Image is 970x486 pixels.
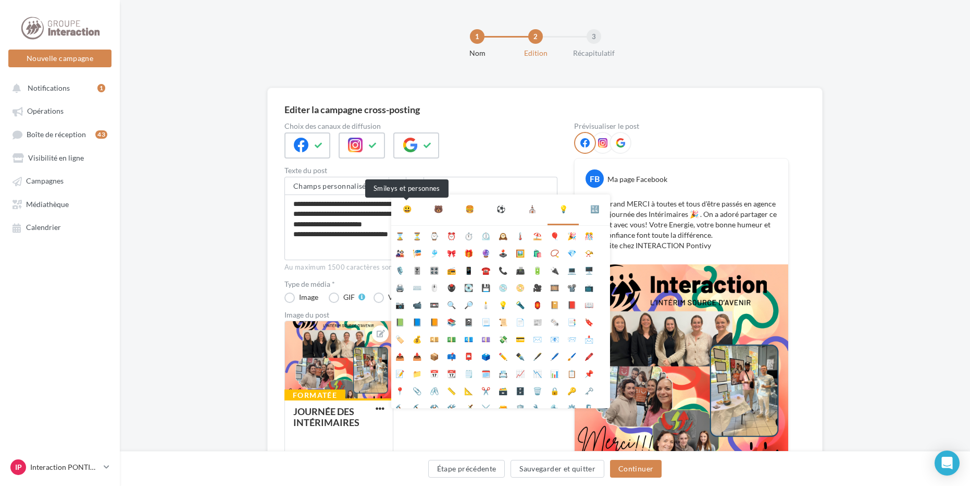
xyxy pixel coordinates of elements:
[460,226,477,243] li: ⏱️
[284,249,557,260] label: 253/1500
[408,329,426,346] li: 💰
[426,226,443,243] li: ⌚
[529,398,546,415] li: 🔧
[580,312,598,329] li: 🔖
[391,295,408,312] li: 📷
[546,363,563,381] li: 📊
[30,462,100,472] p: Interaction PONTIVY
[477,277,494,295] li: 💾
[443,277,460,295] li: 🖲️
[935,451,960,476] div: Open Intercom Messenger
[426,260,443,277] li: 🎛️
[27,107,64,116] span: Opérations
[460,381,477,398] li: 📐
[580,363,598,381] li: 📌
[512,226,529,243] li: 🌡️
[511,460,604,478] button: Sauvegarder et quitter
[6,125,114,144] a: Boîte de réception43
[460,243,477,260] li: 🎁
[512,363,529,381] li: 📈
[529,312,546,329] li: 📰
[529,381,546,398] li: 🗑️
[460,277,477,295] li: 💽
[610,460,662,478] button: Continuer
[8,50,111,67] button: Nouvelle campagne
[529,243,546,260] li: 🛍️
[529,260,546,277] li: 🔋
[587,29,601,44] div: 3
[529,329,546,346] li: ✉️
[494,381,512,398] li: 🗃️
[559,203,568,215] div: 💡
[26,200,69,209] span: Médiathèque
[443,243,460,260] li: 🎀
[494,260,512,277] li: 📞
[6,217,114,236] a: Calendrier
[391,277,408,295] li: 🖨️
[284,123,557,130] label: Choix des canaux de diffusion
[563,398,580,415] li: ⚙️
[343,294,355,301] div: GIF
[434,203,443,215] div: 🐻
[284,167,557,174] label: Texte du post
[426,398,443,415] li: ⚒️
[6,101,114,120] a: Opérations
[494,312,512,329] li: 📜
[529,277,546,295] li: 🎥
[426,312,443,329] li: 📙
[563,243,580,260] li: 💎
[580,243,598,260] li: 📯
[465,203,474,215] div: 🍔
[580,260,598,277] li: 🖥️
[546,329,563,346] li: 📧
[563,346,580,363] li: 🖌️
[408,260,426,277] li: 🎚️
[563,226,580,243] li: 🎉
[590,203,599,215] div: 🔣
[563,312,580,329] li: 📑
[408,363,426,381] li: 📁
[284,263,557,272] div: Au maximum 1500 caractères sont permis pour pouvoir publier sur Google
[391,226,408,243] li: ⌛
[443,260,460,277] li: 📻
[477,329,494,346] li: 💷
[443,346,460,363] li: 📫
[546,226,563,243] li: 🎈
[580,346,598,363] li: 🖍️
[443,295,460,312] li: 🔍
[512,312,529,329] li: 📄
[426,295,443,312] li: 📼
[477,346,494,363] li: 🗳️
[391,398,408,415] li: 🔨
[574,123,789,130] div: Prévisualiser le post
[426,277,443,295] li: 🖱️
[8,457,111,477] a: IP Interaction PONTIVY
[443,329,460,346] li: 💵
[477,312,494,329] li: 📃
[580,381,598,398] li: 🗝️
[512,346,529,363] li: ✒️
[6,78,109,97] button: Notifications 1
[460,260,477,277] li: 📱
[470,29,484,44] div: 1
[391,363,408,381] li: 📝
[26,177,64,186] span: Campagnes
[512,243,529,260] li: 🖼️
[460,398,477,415] li: 🗡️
[408,277,426,295] li: ⌨️
[529,295,546,312] li: 🏮
[477,363,494,381] li: 🗓️
[403,203,412,215] div: 😃
[460,329,477,346] li: 💶
[284,390,345,401] div: Formatée
[293,406,359,428] div: JOURNÉE DES INTÉRIMAIRES
[494,346,512,363] li: ✏️
[494,363,512,381] li: 📇
[494,243,512,260] li: 🕹️
[284,311,557,319] div: Image du post
[391,260,408,277] li: 🎙️
[388,294,407,301] div: Vidéo
[6,195,114,213] a: Médiathèque
[477,295,494,312] li: 🕯️
[512,295,529,312] li: 🔦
